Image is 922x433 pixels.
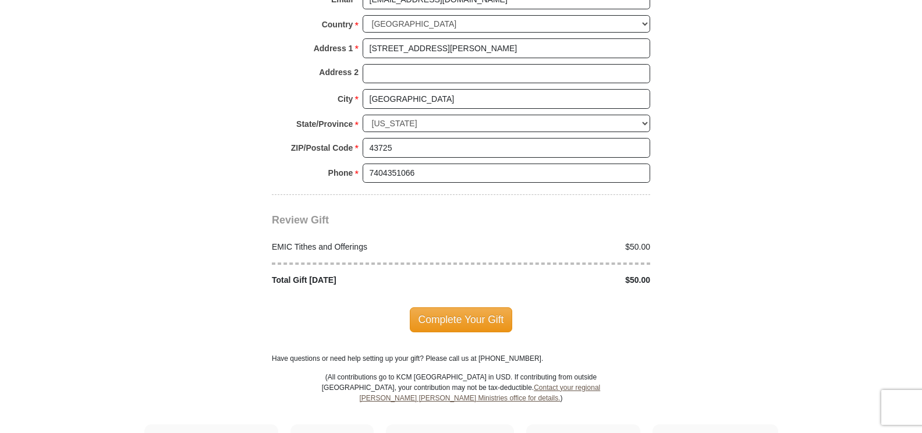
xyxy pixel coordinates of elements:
[461,241,657,253] div: $50.00
[461,274,657,286] div: $50.00
[410,307,513,332] span: Complete Your Gift
[296,116,353,132] strong: State/Province
[314,40,353,56] strong: Address 1
[272,214,329,226] span: Review Gift
[272,353,650,364] p: Have questions or need help setting up your gift? Please call us at [PHONE_NUMBER].
[321,372,601,424] p: (All contributions go to KCM [GEOGRAPHIC_DATA] in USD. If contributing from outside [GEOGRAPHIC_D...
[359,384,600,402] a: Contact your regional [PERSON_NAME] [PERSON_NAME] Ministries office for details.
[338,91,353,107] strong: City
[319,64,359,80] strong: Address 2
[322,16,353,33] strong: Country
[266,274,462,286] div: Total Gift [DATE]
[328,165,353,181] strong: Phone
[266,241,462,253] div: EMIC Tithes and Offerings
[291,140,353,156] strong: ZIP/Postal Code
